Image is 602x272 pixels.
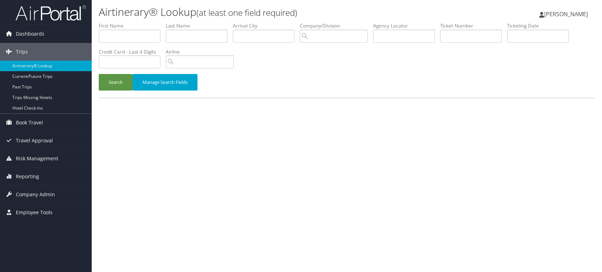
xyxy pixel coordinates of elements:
label: Ticketing Date [507,22,574,29]
label: Company/Division [300,22,373,29]
button: Manage Search Fields [133,74,197,91]
label: First Name [99,22,166,29]
span: Risk Management [16,150,58,167]
span: Trips [16,43,28,61]
button: Search [99,74,133,91]
label: Arrival City [233,22,300,29]
small: (at least one field required) [196,7,297,18]
label: Ticket Number [440,22,507,29]
h1: Airtinerary® Lookup [99,5,430,19]
span: Reporting [16,168,39,185]
label: Credit Card - Last 4 Digits [99,48,166,55]
label: Agency Locator [373,22,440,29]
span: Dashboards [16,25,44,43]
img: airportal-logo.png [16,5,86,21]
label: Last Name [166,22,233,29]
span: Employee Tools [16,204,53,221]
span: Company Admin [16,186,55,203]
label: Airline [166,48,239,55]
span: Travel Approval [16,132,53,149]
a: [PERSON_NAME] [539,4,595,25]
span: [PERSON_NAME] [544,10,588,18]
span: Book Travel [16,114,43,131]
